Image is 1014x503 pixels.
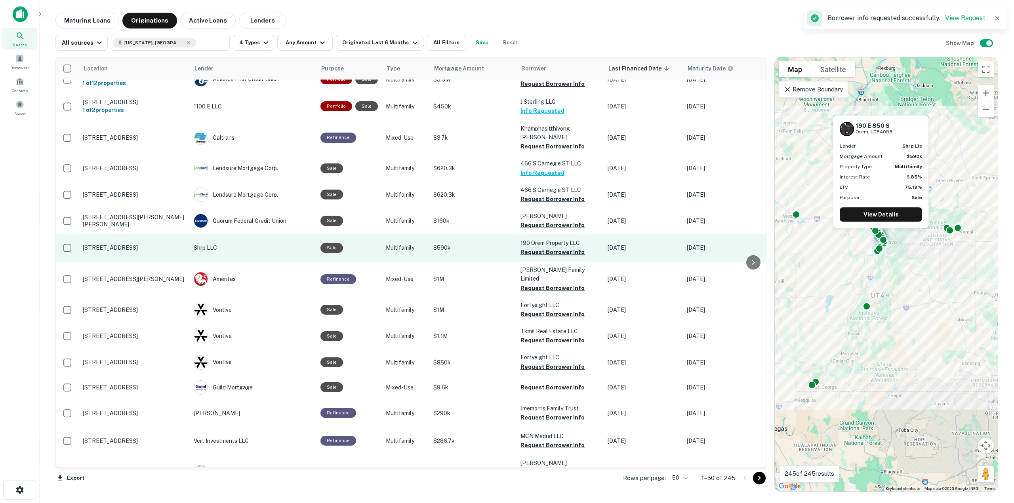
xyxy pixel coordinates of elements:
img: Google [777,481,803,492]
p: 1100 E LLC [194,102,313,111]
p: [STREET_ADDRESS] [83,384,186,391]
span: Borrower [521,64,546,73]
button: Info Requested [520,106,564,116]
span: Location [84,64,118,73]
span: [US_STATE], [GEOGRAPHIC_DATA] [124,39,184,46]
p: 466 S Carnegie ST LLC [520,159,600,168]
p: [DATE] [608,102,679,111]
img: picture [194,188,208,201]
p: [STREET_ADDRESS] [83,165,186,172]
div: Sale [320,357,343,367]
strong: shrp llc [902,143,922,149]
p: [STREET_ADDRESS][PERSON_NAME] [83,275,186,283]
img: picture [194,329,208,343]
div: This loan purpose was for refinancing [320,408,356,418]
div: Saved [2,97,37,118]
img: capitalize-icon.png [13,6,28,22]
p: $620.3k [433,190,513,199]
p: Shrp LLC [194,243,313,252]
strong: 75.19% [905,184,922,190]
div: This loan purpose was for refinancing [320,436,356,446]
div: Vontive [194,355,313,370]
h6: 1 of 12 properties [83,79,186,87]
button: Go to next page [753,472,766,484]
a: Open this area in Google Maps (opens a new window) [777,481,803,492]
p: Rows per page: [623,473,666,483]
p: [STREET_ADDRESS] [83,306,186,313]
th: Mortgage Amount [429,57,517,80]
p: Fortyeight LLC [520,301,600,309]
th: Last Financed Date [604,57,683,80]
strong: $590k [907,154,922,159]
p: $450k [433,102,513,111]
h6: Maturity Date [688,64,726,73]
button: Request Borrower Info [520,79,585,89]
div: Vontive [194,329,313,343]
p: [STREET_ADDRESS] [83,359,186,366]
p: $620.3k [433,164,513,173]
p: $590k [433,243,513,252]
p: Vert Investments LLC [194,437,313,445]
button: 4 Types [233,35,274,51]
span: Purpose [321,64,354,73]
span: Contacts [12,87,28,94]
p: [DATE] [687,133,758,142]
button: Request Borrower Info [520,336,585,345]
p: Multifamily [386,409,425,418]
a: Borrowers [2,51,37,72]
div: Guild Mortgage [194,380,313,395]
p: Interest Rate [840,173,870,180]
button: Request Borrower Info [520,283,585,293]
a: View Details [840,207,922,222]
a: View Request [945,14,985,22]
iframe: Chat Widget [974,440,1014,478]
div: Originated Last 6 Months [342,38,419,47]
p: [DATE] [608,306,679,314]
button: Request Borrower Info [520,413,585,422]
p: Tkms Real Estate LLC [520,327,600,336]
span: Last Financed Date [608,64,672,73]
button: Request Borrower Info [520,142,585,151]
p: J Sterling LLC [520,97,600,106]
p: [STREET_ADDRESS] [83,332,186,340]
div: Sale [320,216,343,226]
button: All sources [55,35,108,51]
p: [DATE] [687,243,758,252]
button: Reset [498,35,523,51]
p: [DATE] [687,216,758,225]
p: [DATE] [687,358,758,367]
p: Mixed-Use [386,133,425,142]
p: Multifamily [386,243,425,252]
p: 466 S Carnegie ST LLC [520,186,600,194]
p: Khamphasitthivong [PERSON_NAME] [520,124,600,142]
span: Search [13,42,27,48]
p: [DATE] [608,358,679,367]
strong: 6.85% [906,174,922,180]
th: Maturity dates displayed may be estimated. Please contact the lender for the most accurate maturi... [683,57,762,80]
a: Contacts [2,74,37,95]
button: Request Borrower Info [520,194,585,204]
h6: Show Map [946,39,975,47]
p: Multifamily [386,358,425,367]
p: [DATE] [608,332,679,340]
p: [DATE] [687,164,758,173]
p: Multifamily [386,306,425,314]
p: [STREET_ADDRESS] [83,244,186,251]
button: Request Borrower Info [520,220,585,230]
div: Maturity dates displayed may be estimated. Please contact the lender for the most accurate maturi... [688,64,734,73]
a: Search [2,28,37,49]
p: Lender [840,142,856,150]
div: This loan purpose was for refinancing [320,274,356,284]
p: $160k [433,216,513,225]
p: $1.1M [433,332,513,340]
button: Maturing Loans [55,13,119,28]
button: Originations [122,13,177,28]
button: Info Requested [520,168,564,178]
img: picture [194,381,208,394]
div: Cache Valley Bank [194,465,313,479]
button: Request Borrower Info [520,247,585,257]
span: Map data ©2025 Google, INEGI [924,486,980,491]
